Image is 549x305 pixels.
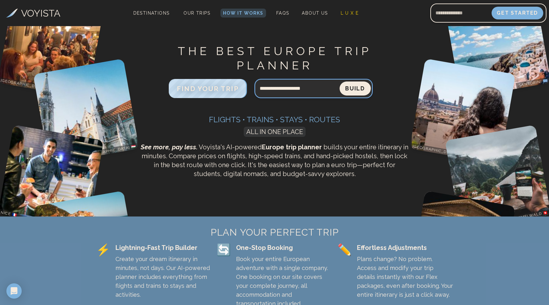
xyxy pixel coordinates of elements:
span: Destinations [131,8,172,27]
input: Email address [430,5,492,21]
input: Search query [255,81,341,96]
span: 🔄 [217,243,231,256]
a: L U X E [338,9,361,18]
span: ✏️ [338,243,352,256]
h1: THE BEST EUROPE TRIP PLANNER [140,44,409,73]
p: Plans change? No problem. Access and modify your trip details instantly with our Flex packages, e... [357,255,453,299]
button: FIND YOUR TRIP [169,79,247,98]
a: VOYISTA [6,6,60,20]
span: FAQs [276,11,289,16]
a: FAQs [274,9,292,18]
a: Our Trips [181,9,213,18]
a: About Us [299,9,330,18]
span: How It Works [223,11,263,16]
img: Budapest [33,59,139,165]
h3: Flights • Trains • Stays • Routes [140,115,409,125]
h3: VOYISTA [21,6,60,20]
a: FIND YOUR TRIP [169,86,247,92]
div: Effortless Adjustments [357,243,453,252]
p: Create your dream itinerary in minutes, not days. Our AI-powered planner includes everything from... [115,255,212,299]
button: Build [339,82,371,96]
button: Get Started [492,7,543,19]
span: Our Trips [183,11,210,16]
span: ⚡ [96,243,110,256]
a: How It Works [220,9,266,18]
p: Voyista's AI-powered builds your entire itinerary in minutes. Compare prices on flights, high-spe... [140,143,409,178]
span: ALL IN ONE PLACE [244,127,306,137]
img: Voyista Logo [6,9,18,18]
strong: Europe trip planner [262,143,322,151]
div: One-Stop Booking [236,243,332,252]
span: FIND YOUR TRIP [177,85,239,93]
div: Lightning-Fast Trip Builder [115,243,212,252]
h2: PLAN YOUR PERFECT TRIP [96,227,453,238]
span: See more, pay less. [141,143,197,151]
span: About Us [302,11,328,16]
div: Open Intercom Messenger [6,283,22,299]
span: L U X E [341,11,359,16]
img: Florence [410,59,516,165]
